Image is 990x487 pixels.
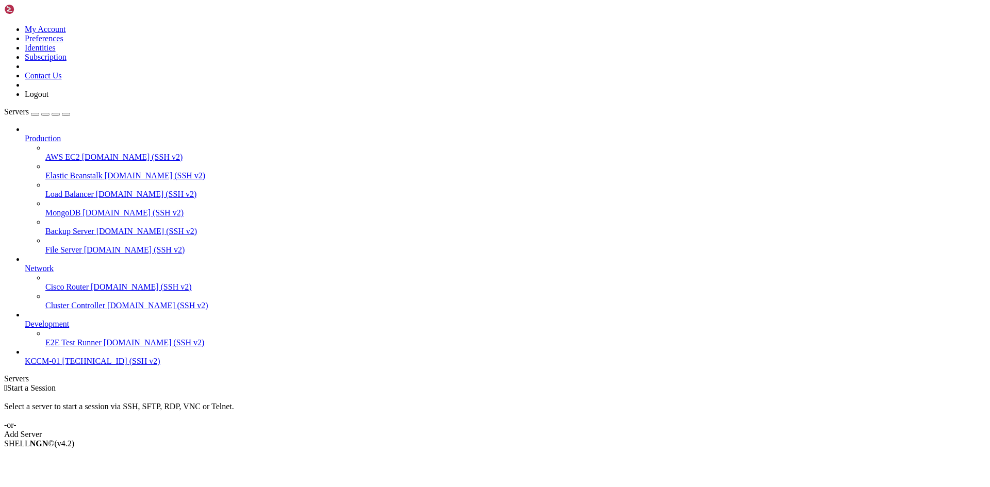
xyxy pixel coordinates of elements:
span: E2E Test Runner [45,338,102,347]
a: E2E Test Runner [DOMAIN_NAME] (SSH v2) [45,338,986,347]
img: Shellngn [4,4,63,14]
a: Cisco Router [DOMAIN_NAME] (SSH v2) [45,282,986,292]
span: [DOMAIN_NAME] (SSH v2) [96,227,197,236]
span: Development [25,320,69,328]
a: Contact Us [25,71,62,80]
a: Cluster Controller [DOMAIN_NAME] (SSH v2) [45,301,986,310]
a: Network [25,264,986,273]
div: Select a server to start a session via SSH, SFTP, RDP, VNC or Telnet. -or- [4,393,986,430]
li: MongoDB [DOMAIN_NAME] (SSH v2) [45,199,986,217]
span: Servers [4,107,29,116]
a: AWS EC2 [DOMAIN_NAME] (SSH v2) [45,153,986,162]
span: [DOMAIN_NAME] (SSH v2) [82,153,183,161]
li: Backup Server [DOMAIN_NAME] (SSH v2) [45,217,986,236]
a: Development [25,320,986,329]
div: Add Server [4,430,986,439]
a: File Server [DOMAIN_NAME] (SSH v2) [45,245,986,255]
li: Cisco Router [DOMAIN_NAME] (SSH v2) [45,273,986,292]
a: Elastic Beanstalk [DOMAIN_NAME] (SSH v2) [45,171,986,180]
span: Production [25,134,61,143]
li: Network [25,255,986,310]
li: AWS EC2 [DOMAIN_NAME] (SSH v2) [45,143,986,162]
a: Preferences [25,34,63,43]
li: Development [25,310,986,347]
span: [DOMAIN_NAME] (SSH v2) [104,338,205,347]
div: Servers [4,374,986,383]
b: NGN [30,439,48,448]
a: Load Balancer [DOMAIN_NAME] (SSH v2) [45,190,986,199]
li: KCCM-01 [TECHNICAL_ID] (SSH v2) [25,347,986,366]
span: Cluster Controller [45,301,105,310]
span: [DOMAIN_NAME] (SSH v2) [91,282,192,291]
span: Load Balancer [45,190,94,198]
li: Production [25,125,986,255]
span: File Server [45,245,82,254]
a: Servers [4,107,70,116]
a: Identities [25,43,56,52]
a: Subscription [25,53,67,61]
li: Cluster Controller [DOMAIN_NAME] (SSH v2) [45,292,986,310]
a: Logout [25,90,48,98]
span: [DOMAIN_NAME] (SSH v2) [82,208,184,217]
span: Backup Server [45,227,94,236]
span: [DOMAIN_NAME] (SSH v2) [105,171,206,180]
span: 4.2.0 [55,439,75,448]
li: E2E Test Runner [DOMAIN_NAME] (SSH v2) [45,329,986,347]
span: Cisco Router [45,282,89,291]
a: My Account [25,25,66,33]
span: [DOMAIN_NAME] (SSH v2) [96,190,197,198]
span:  [4,383,7,392]
span: [DOMAIN_NAME] (SSH v2) [84,245,185,254]
span: KCCM-01 [25,357,60,365]
span: Start a Session [7,383,56,392]
span: MongoDB [45,208,80,217]
span: [TECHNICAL_ID] (SSH v2) [62,357,160,365]
span: Network [25,264,54,273]
span: Elastic Beanstalk [45,171,103,180]
a: KCCM-01 [TECHNICAL_ID] (SSH v2) [25,357,986,366]
a: MongoDB [DOMAIN_NAME] (SSH v2) [45,208,986,217]
li: Elastic Beanstalk [DOMAIN_NAME] (SSH v2) [45,162,986,180]
span: AWS EC2 [45,153,80,161]
a: Backup Server [DOMAIN_NAME] (SSH v2) [45,227,986,236]
a: Production [25,134,986,143]
span: SHELL © [4,439,74,448]
span: [DOMAIN_NAME] (SSH v2) [107,301,208,310]
li: Load Balancer [DOMAIN_NAME] (SSH v2) [45,180,986,199]
li: File Server [DOMAIN_NAME] (SSH v2) [45,236,986,255]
